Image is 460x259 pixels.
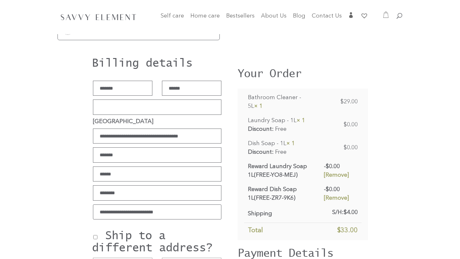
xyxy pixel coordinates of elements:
[320,182,362,205] td: -
[238,250,368,256] p: Payment Details
[344,210,358,215] bdi: 4.00
[344,145,358,151] bdi: 0.00
[244,137,320,159] td: Dish Soap - 1L
[344,145,347,151] span: $
[238,65,368,81] p: Your Order
[337,227,358,234] bdi: 33.00
[320,159,362,182] td: -
[261,14,287,23] a: About Us
[312,14,342,23] a: Contact Us
[248,148,274,157] dt: Discount:
[59,12,138,22] img: SavvyElement
[324,172,349,178] a: [Remove]
[248,125,274,134] dt: Discount:
[296,118,305,123] strong: × 1
[244,182,320,205] th: Reward Dish Soap 1L(FREE-ZR7-9K6)
[244,159,320,182] th: Reward Laundry Soap 1L(FREE-YO8-MEJ)
[92,228,213,254] span: Ship to a different address?
[332,210,358,215] label: S/H:
[244,205,320,223] th: Shipping
[344,122,358,128] bdi: 0.00
[348,12,354,23] a: 
[337,227,341,234] span: $
[286,141,295,146] strong: × 1
[275,126,287,132] span: Free
[226,14,255,23] a: Bestsellers
[344,122,347,128] span: $
[92,56,222,72] h3: Billing details
[344,210,347,215] span: $
[254,103,263,109] strong: × 1
[244,91,320,114] td: Bathroom Cleaner - 5L
[326,164,329,169] span: $
[275,149,287,155] span: Free
[244,114,320,137] td: Laundry Soap - 1L
[93,235,97,239] input: Ship to a different address?
[293,14,305,23] a: Blog
[326,187,329,192] span: $
[93,119,153,124] strong: [GEOGRAPHIC_DATA]
[161,14,184,26] a: Self care
[244,223,320,238] th: Total
[341,99,358,105] bdi: 29.00
[326,164,340,169] span: 0.00
[341,99,344,105] span: $
[324,195,349,201] a: [Remove]
[190,14,220,26] a: Home care
[348,12,354,18] span: 
[326,187,340,192] span: 0.00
